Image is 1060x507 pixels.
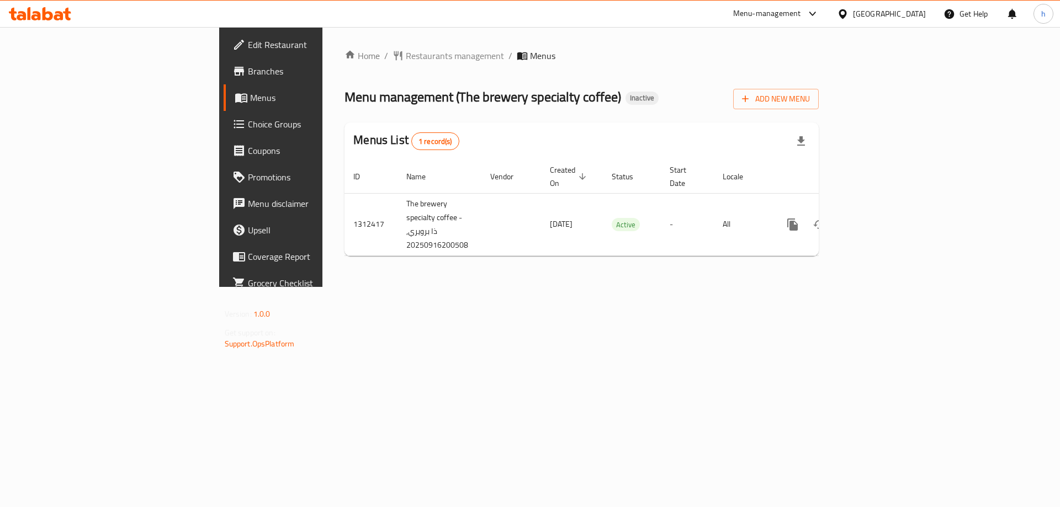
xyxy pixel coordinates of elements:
[806,211,833,238] button: Change Status
[344,160,894,256] table: enhanced table
[723,170,757,183] span: Locale
[714,193,771,255] td: All
[612,170,648,183] span: Status
[248,65,388,78] span: Branches
[353,170,374,183] span: ID
[248,144,388,157] span: Coupons
[344,84,621,109] span: Menu management ( The brewery specialty coffee )
[248,223,388,237] span: Upsell
[626,93,659,103] span: Inactive
[224,111,396,137] a: Choice Groups
[508,49,512,62] li: /
[397,193,481,255] td: The brewery specialty coffee - ذا برويري, 20250916200508
[742,92,810,106] span: Add New Menu
[406,170,440,183] span: Name
[248,38,388,51] span: Edit Restaurant
[733,7,801,20] div: Menu-management
[224,84,396,111] a: Menus
[248,276,388,290] span: Grocery Checklist
[411,132,459,150] div: Total records count
[771,160,894,194] th: Actions
[248,197,388,210] span: Menu disclaimer
[550,217,573,231] span: [DATE]
[530,49,555,62] span: Menus
[225,307,252,321] span: Version:
[224,217,396,243] a: Upsell
[412,136,459,147] span: 1 record(s)
[661,193,714,255] td: -
[250,91,388,104] span: Menus
[344,49,819,62] nav: breadcrumb
[248,170,388,184] span: Promotions
[224,164,396,190] a: Promotions
[224,31,396,58] a: Edit Restaurant
[612,218,640,231] div: Active
[248,250,388,263] span: Coverage Report
[224,270,396,296] a: Grocery Checklist
[1041,8,1046,20] span: h
[253,307,271,321] span: 1.0.0
[225,337,295,351] a: Support.OpsPlatform
[393,49,504,62] a: Restaurants management
[406,49,504,62] span: Restaurants management
[225,325,275,340] span: Get support on:
[612,218,640,231] span: Active
[224,243,396,270] a: Coverage Report
[224,190,396,217] a: Menu disclaimer
[224,137,396,164] a: Coupons
[248,118,388,131] span: Choice Groups
[670,163,701,190] span: Start Date
[626,92,659,105] div: Inactive
[853,8,926,20] div: [GEOGRAPHIC_DATA]
[490,170,528,183] span: Vendor
[550,163,590,190] span: Created On
[733,89,819,109] button: Add New Menu
[224,58,396,84] a: Branches
[788,128,814,154] div: Export file
[780,211,806,238] button: more
[353,132,459,150] h2: Menus List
